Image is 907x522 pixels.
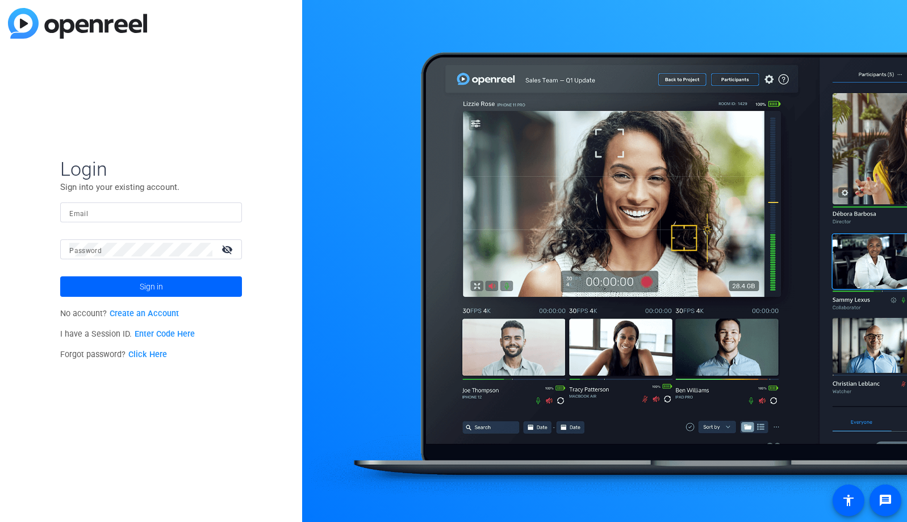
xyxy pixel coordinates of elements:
[69,247,102,255] mat-label: Password
[135,329,195,339] a: Enter Code Here
[60,350,167,359] span: Forgot password?
[215,241,242,258] mat-icon: visibility_off
[8,8,147,39] img: blue-gradient.svg
[69,210,88,218] mat-label: Email
[140,272,163,301] span: Sign in
[842,494,855,507] mat-icon: accessibility
[69,206,233,219] input: Enter Email Address
[60,276,242,297] button: Sign in
[60,309,179,318] span: No account?
[60,181,242,193] p: Sign into your existing account.
[128,350,167,359] a: Click Here
[879,494,892,507] mat-icon: message
[60,157,242,181] span: Login
[110,309,179,318] a: Create an Account
[60,329,195,339] span: I have a Session ID.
